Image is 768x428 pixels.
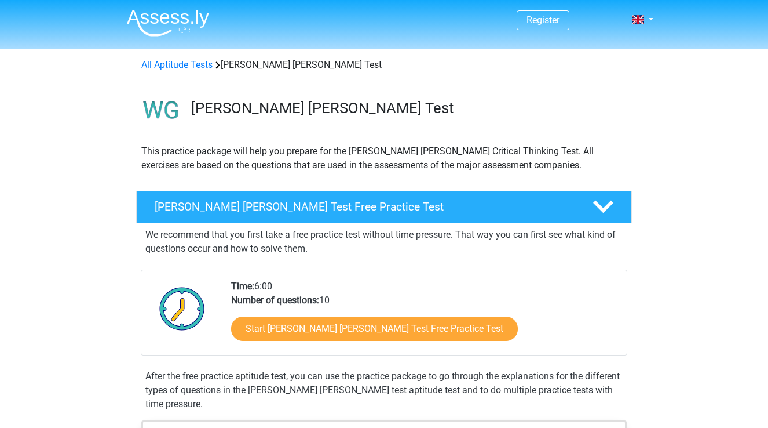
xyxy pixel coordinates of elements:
div: After the free practice aptitude test, you can use the practice package to go through the explana... [141,369,627,411]
p: This practice package will help you prepare for the [PERSON_NAME] [PERSON_NAME] Critical Thinking... [141,144,627,172]
div: 6:00 10 [222,280,626,355]
div: [PERSON_NAME] [PERSON_NAME] Test [137,58,631,72]
img: Clock [153,280,211,338]
img: Assessly [127,9,209,37]
h3: [PERSON_NAME] [PERSON_NAME] Test [191,99,623,117]
a: [PERSON_NAME] [PERSON_NAME] Test Free Practice Test [131,191,637,223]
h4: [PERSON_NAME] [PERSON_NAME] Test Free Practice Test [155,200,574,213]
a: Start [PERSON_NAME] [PERSON_NAME] Test Free Practice Test [231,317,518,341]
a: All Aptitude Tests [141,59,213,70]
a: Register [526,14,559,26]
b: Number of questions: [231,295,319,306]
p: We recommend that you first take a free practice test without time pressure. That way you can fir... [145,228,623,256]
img: watson glaser test [137,86,186,135]
b: Time: [231,281,254,292]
